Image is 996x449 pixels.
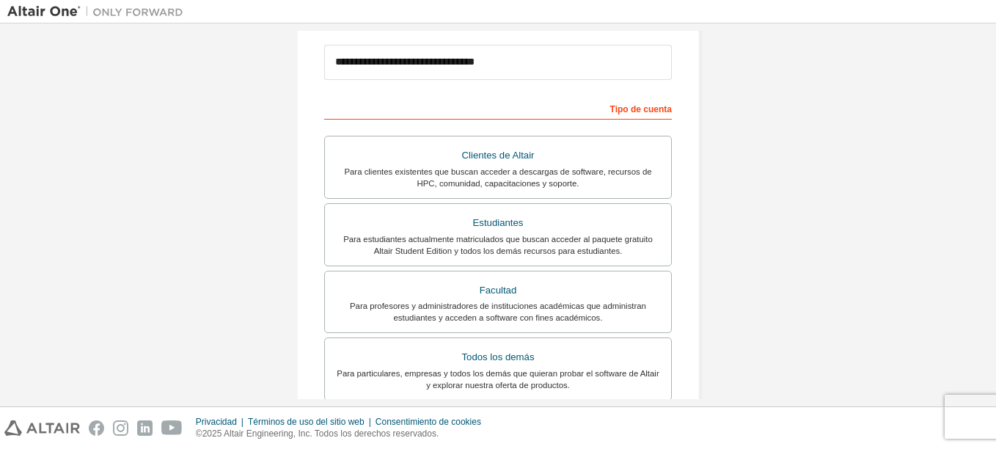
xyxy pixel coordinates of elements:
[334,145,662,166] div: Clientes de Altair
[4,420,80,436] img: altair_logo.svg
[248,416,376,428] div: Términos de uso del sitio web
[334,280,662,301] div: Facultad
[334,166,662,189] div: Para clientes existentes que buscan acceder a descargas de software, recursos de HPC, comunidad, ...
[334,233,662,257] div: Para estudiantes actualmente matriculados que buscan acceder al paquete gratuito Altair Student E...
[137,420,153,436] img: linkedin.svg
[334,300,662,324] div: Para profesores y administradores de instituciones académicas que administran estudiantes y acced...
[376,416,490,428] div: Consentimiento de cookies
[334,368,662,391] div: Para particulares, empresas y todos los demás que quieran probar el software de Altair y explorar...
[202,428,439,439] font: 2025 Altair Engineering, Inc. Todos los derechos reservados.
[324,96,672,120] div: Tipo de cuenta
[334,347,662,368] div: Todos los demás
[89,420,104,436] img: facebook.svg
[196,428,490,440] p: ©
[334,213,662,233] div: Estudiantes
[196,416,248,428] div: Privacidad
[161,420,183,436] img: youtube.svg
[113,420,128,436] img: instagram.svg
[7,4,191,19] img: Altair Uno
